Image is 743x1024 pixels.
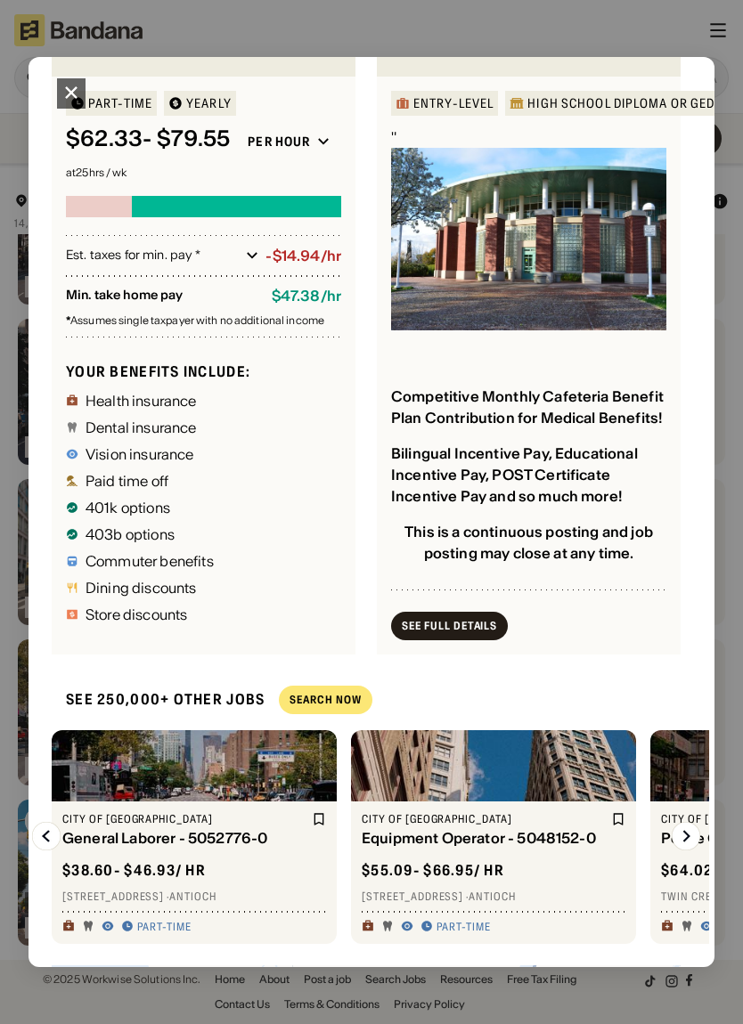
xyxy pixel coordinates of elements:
div: $ 47.38 / hr [272,288,341,305]
div: Competitive Monthly Cafeteria Benefit Plan Contribution for Medical Benefits! [391,387,664,427]
div: Part-time [137,920,192,934]
img: Right Arrow [672,822,700,850]
div: City of [GEOGRAPHIC_DATA] [362,812,608,826]
div: 401k options [86,500,170,515]
div: Your benefits include: [66,362,341,381]
div: This is a continuous posting and job posting may close at any time. Applicants are encouraged to ... [396,523,662,605]
div: Paid time off [86,474,168,488]
div: Entry-Level [413,97,494,110]
img: PD%20Front.jpg [391,148,666,330]
div: Dental insurance [86,420,197,435]
div: at 25 hrs / wk [66,167,341,178]
div: " [391,126,666,357]
div: Bilingual Incentive Pay, Educational Incentive Pay, POST Certificate Incentive Pay and so much more! [391,444,638,505]
div: $ 55.09 - $66.95 / hr [362,861,504,880]
div: Commuter benefits [86,554,214,568]
div: See Full Details [402,621,497,631]
img: Left Arrow [32,822,61,850]
div: $ 62.33 - $79.55 [66,126,230,152]
div: Est. taxes for min. pay * [66,247,239,264]
div: City of [GEOGRAPHIC_DATA] [62,812,308,826]
div: Store discounts [86,607,187,622]
div: See 250,000+ other jobs [52,676,265,723]
div: High School Diploma or GED [527,97,714,110]
div: [STREET_ADDRESS] · Antioch [362,890,625,904]
div: Assumes single taxpayer with no additional income [66,315,341,326]
div: General Laborer - 5052776-0 [62,830,308,847]
div: -$14.94/hr [265,248,341,264]
div: Equipment Operator - 5048152-0 [362,830,608,847]
div: YEARLY [186,97,232,110]
div: Health insurance [86,394,197,408]
div: [STREET_ADDRESS] · Antioch [62,890,326,904]
div: Part-time [88,97,152,110]
div: Part-time [437,920,491,934]
div: Search Now [290,695,362,705]
div: Min. take home pay [66,288,257,305]
div: Dining discounts [86,581,197,595]
div: Per hour [248,134,310,150]
div: 403b options [86,527,175,541]
div: Vision insurance [86,447,194,461]
div: $ 38.60 - $46.93 / hr [62,861,206,880]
